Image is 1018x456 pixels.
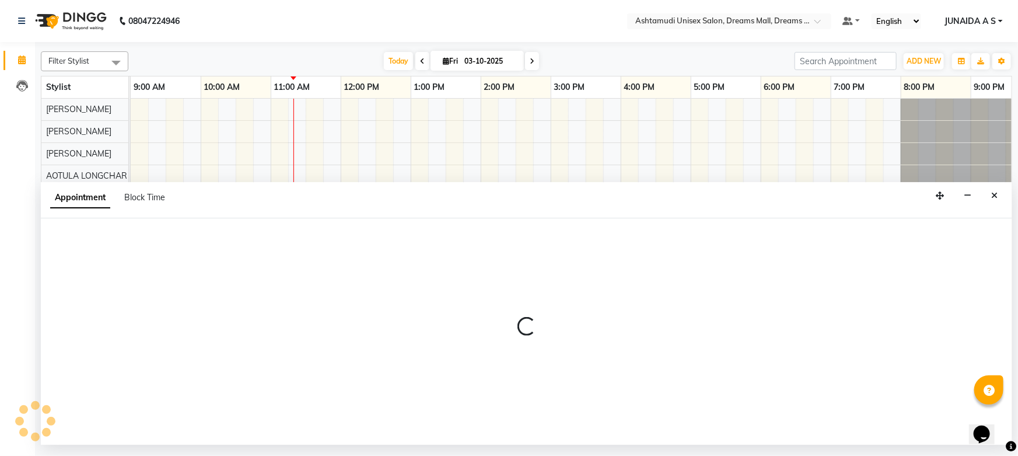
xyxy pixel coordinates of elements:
a: 5:00 PM [691,79,728,96]
span: [PERSON_NAME] [46,148,111,159]
span: [PERSON_NAME] [46,126,111,137]
span: ADD NEW [907,57,941,65]
a: 10:00 AM [201,79,243,96]
a: 9:00 PM [971,79,1008,96]
a: 12:00 PM [341,79,383,96]
a: 7:00 PM [831,79,868,96]
a: 9:00 AM [131,79,168,96]
a: 2:00 PM [481,79,518,96]
span: Filter Stylist [48,56,89,65]
a: 11:00 AM [271,79,313,96]
a: 6:00 PM [761,79,798,96]
b: 08047224946 [128,5,180,37]
input: Search Appointment [795,52,897,70]
span: Fri [440,57,461,65]
span: Block Time [124,192,165,203]
iframe: chat widget [969,409,1006,444]
span: JUNAIDA A S [944,15,996,27]
button: Close [986,187,1003,205]
span: Appointment [50,187,110,208]
button: ADD NEW [904,53,944,69]
a: 3:00 PM [551,79,588,96]
img: logo [30,5,110,37]
a: 8:00 PM [901,79,938,96]
input: 2025-10-03 [461,53,519,70]
span: [PERSON_NAME] [46,104,111,114]
span: Today [384,52,413,70]
a: 4:00 PM [621,79,658,96]
span: AOTULA LONGCHAR [46,170,127,181]
a: 1:00 PM [411,79,448,96]
span: Stylist [46,82,71,92]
